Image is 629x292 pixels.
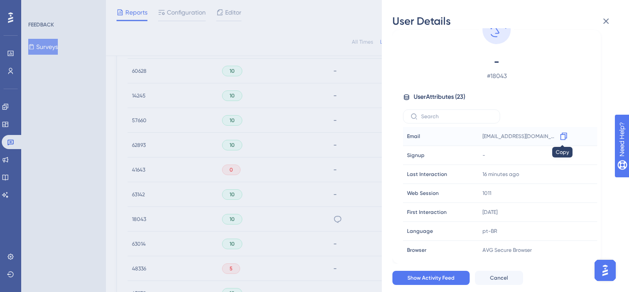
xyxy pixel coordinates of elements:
[407,228,433,235] span: Language
[407,171,447,178] span: Last Interaction
[482,228,497,235] span: pt-BR
[475,271,523,285] button: Cancel
[421,113,493,120] input: Search
[407,247,426,254] span: Browser
[392,271,470,285] button: Show Activity Feed
[407,274,455,281] span: Show Activity Feed
[482,133,557,140] span: [EMAIL_ADDRESS][DOMAIN_NAME]
[490,274,508,281] span: Cancel
[419,55,574,69] span: -
[414,92,465,102] span: User Attributes ( 23 )
[592,257,618,284] iframe: UserGuiding AI Assistant Launcher
[21,2,55,13] span: Need Help?
[419,71,574,81] span: # 18043
[482,247,532,254] span: AVG Secure Browser
[482,190,491,197] span: 1011
[407,152,425,159] span: Signup
[407,209,447,216] span: First Interaction
[482,171,519,177] time: 16 minutes ago
[407,190,439,197] span: Web Session
[407,133,420,140] span: Email
[482,209,497,215] time: [DATE]
[392,14,618,28] div: User Details
[482,152,485,159] span: -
